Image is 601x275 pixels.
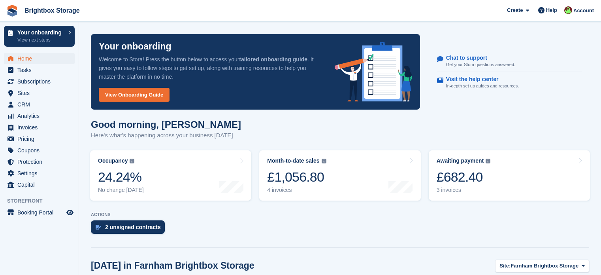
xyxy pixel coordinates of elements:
[573,7,594,15] span: Account
[17,207,65,218] span: Booking Portal
[7,197,79,205] span: Storefront
[4,53,75,64] a: menu
[322,159,326,163] img: icon-info-grey-7440780725fd019a000dd9b08b2336e03edf1995a4989e88bcd33f0948082b44.svg
[17,30,64,35] p: Your onboarding
[96,225,101,229] img: contract_signature_icon-13c848040528278c33f63329250d36e43548de30e8caae1d1a13099fd9432cc5.svg
[91,131,241,140] p: Here's what's happening across your business [DATE]
[17,168,65,179] span: Settings
[98,187,144,193] div: No change [DATE]
[4,87,75,99] a: menu
[17,110,65,121] span: Analytics
[4,26,75,47] a: Your onboarding View next steps
[17,53,65,64] span: Home
[511,262,578,270] span: Farnham Brightbox Storage
[17,99,65,110] span: CRM
[17,179,65,190] span: Capital
[499,262,511,270] span: Site:
[130,159,134,163] img: icon-info-grey-7440780725fd019a000dd9b08b2336e03edf1995a4989e88bcd33f0948082b44.svg
[4,122,75,133] a: menu
[267,187,326,193] div: 4 invoices
[437,72,582,93] a: Visit the help center In-depth set up guides and resources.
[17,145,65,156] span: Coupons
[4,168,75,179] a: menu
[21,4,83,17] a: Brightbox Storage
[437,157,484,164] div: Awaiting payment
[446,83,519,89] p: In-depth set up guides and resources.
[4,145,75,156] a: menu
[437,51,582,72] a: Chat to support Get your Stora questions answered.
[4,156,75,167] a: menu
[65,208,75,217] a: Preview store
[17,36,64,44] p: View next steps
[91,260,254,271] h2: [DATE] in Farnham Brightbox Storage
[437,169,491,185] div: £682.40
[98,157,128,164] div: Occupancy
[546,6,557,14] span: Help
[446,76,513,83] p: Visit the help center
[17,133,65,144] span: Pricing
[4,64,75,76] a: menu
[105,224,161,230] div: 2 unsigned contracts
[446,61,515,68] p: Get your Stora questions answered.
[4,133,75,144] a: menu
[4,207,75,218] a: menu
[17,64,65,76] span: Tasks
[259,150,420,201] a: Month-to-date sales £1,056.80 4 invoices
[429,150,590,201] a: Awaiting payment £682.40 3 invoices
[564,6,572,14] img: Marlena
[90,150,251,201] a: Occupancy 24.24% No change [DATE]
[17,76,65,87] span: Subscriptions
[267,157,319,164] div: Month-to-date sales
[4,99,75,110] a: menu
[17,156,65,167] span: Protection
[4,179,75,190] a: menu
[446,55,509,61] p: Chat to support
[91,220,169,238] a: 2 unsigned contracts
[437,187,491,193] div: 3 invoices
[495,260,589,273] button: Site: Farnham Brightbox Storage
[99,88,170,102] a: View Onboarding Guide
[99,55,322,81] p: Welcome to Stora! Press the button below to access your . It gives you easy to follow steps to ge...
[239,56,307,63] strong: tailored onboarding guide
[4,76,75,87] a: menu
[98,169,144,185] div: 24.24%
[91,119,241,130] h1: Good morning, [PERSON_NAME]
[4,110,75,121] a: menu
[507,6,523,14] span: Create
[486,159,490,163] img: icon-info-grey-7440780725fd019a000dd9b08b2336e03edf1995a4989e88bcd33f0948082b44.svg
[99,42,171,51] p: Your onboarding
[91,212,589,217] p: ACTIONS
[6,5,18,17] img: stora-icon-8386f47178a22dfd0bd8f6a31ec36ba5ce8667c1dd55bd0f319d3a0aa187defe.svg
[267,169,326,185] div: £1,056.80
[335,42,412,102] img: onboarding-info-6c161a55d2c0e0a8cae90662b2fe09162a5109e8cc188191df67fb4f79e88e88.svg
[17,122,65,133] span: Invoices
[17,87,65,99] span: Sites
